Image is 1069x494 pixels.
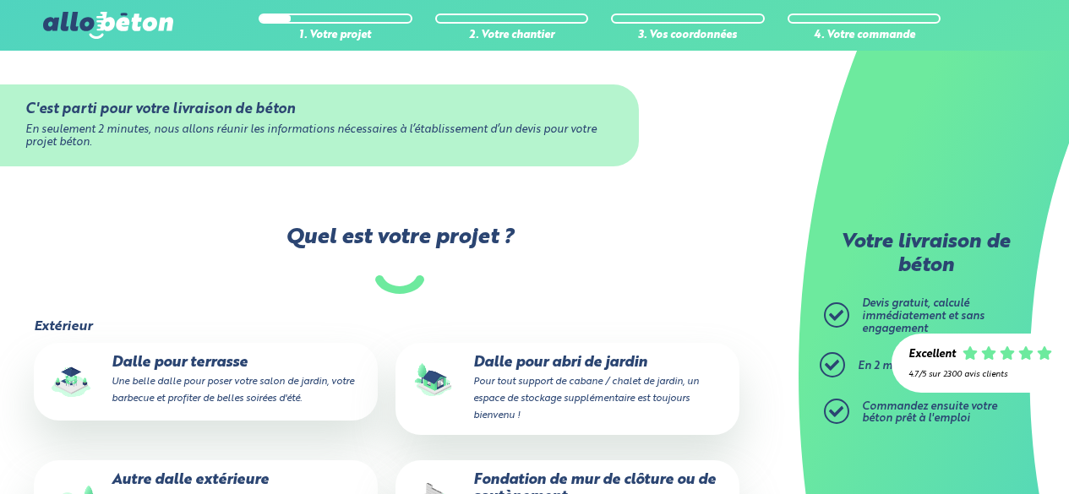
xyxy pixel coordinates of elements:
[43,12,173,39] img: allobéton
[25,124,614,149] div: En seulement 2 minutes, nous allons réunir les informations nécessaires à l’établissement d’un de...
[828,231,1023,278] p: Votre livraison de béton
[407,355,461,409] img: final_use.values.garden_shed
[46,355,366,406] p: Dalle pour terrasse
[919,428,1050,475] iframe: Help widget launcher
[34,319,92,334] legend: Extérieur
[858,361,984,372] span: En 2 minutes top chrono
[473,377,699,421] small: Pour tout support de cabane / chalet de jardin, un espace de stockage supplémentaire est toujours...
[862,401,997,425] span: Commandez ensuite votre béton prêt à l'emploi
[259,30,412,42] div: 1. Votre projet
[788,30,941,42] div: 4. Votre commande
[407,355,728,423] p: Dalle pour abri de jardin
[611,30,765,42] div: 3. Vos coordonnées
[46,355,100,409] img: final_use.values.terrace
[32,225,766,294] label: Quel est votre projet ?
[862,298,984,334] span: Devis gratuit, calculé immédiatement et sans engagement
[25,101,614,117] div: C'est parti pour votre livraison de béton
[435,30,589,42] div: 2. Votre chantier
[908,349,956,361] div: Excellent
[908,370,1052,379] div: 4.7/5 sur 2300 avis clients
[112,377,354,404] small: Une belle dalle pour poser votre salon de jardin, votre barbecue et profiter de belles soirées d'...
